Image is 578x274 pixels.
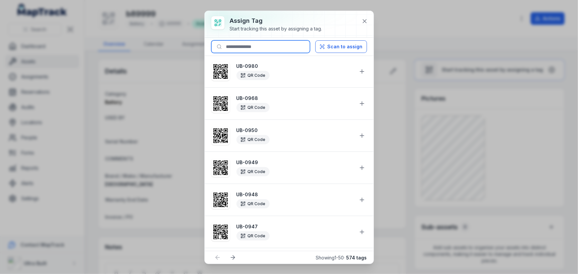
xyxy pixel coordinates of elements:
[315,40,367,53] button: Scan to assign
[236,159,353,166] strong: UB-0949
[236,199,270,208] div: QR Code
[346,255,367,260] strong: 574 tags
[236,223,353,230] strong: UB-0947
[236,127,353,134] strong: UB-0950
[236,95,353,102] strong: UB-0968
[236,71,270,80] div: QR Code
[236,191,353,198] strong: UB-0948
[236,167,270,176] div: QR Code
[316,255,367,260] span: Showing 1 - 50 ·
[230,16,322,25] h3: Assign tag
[236,231,270,241] div: QR Code
[236,63,353,69] strong: UB-0980
[236,135,270,144] div: QR Code
[236,103,270,112] div: QR Code
[230,25,322,32] div: Start tracking this asset by assigning a tag.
